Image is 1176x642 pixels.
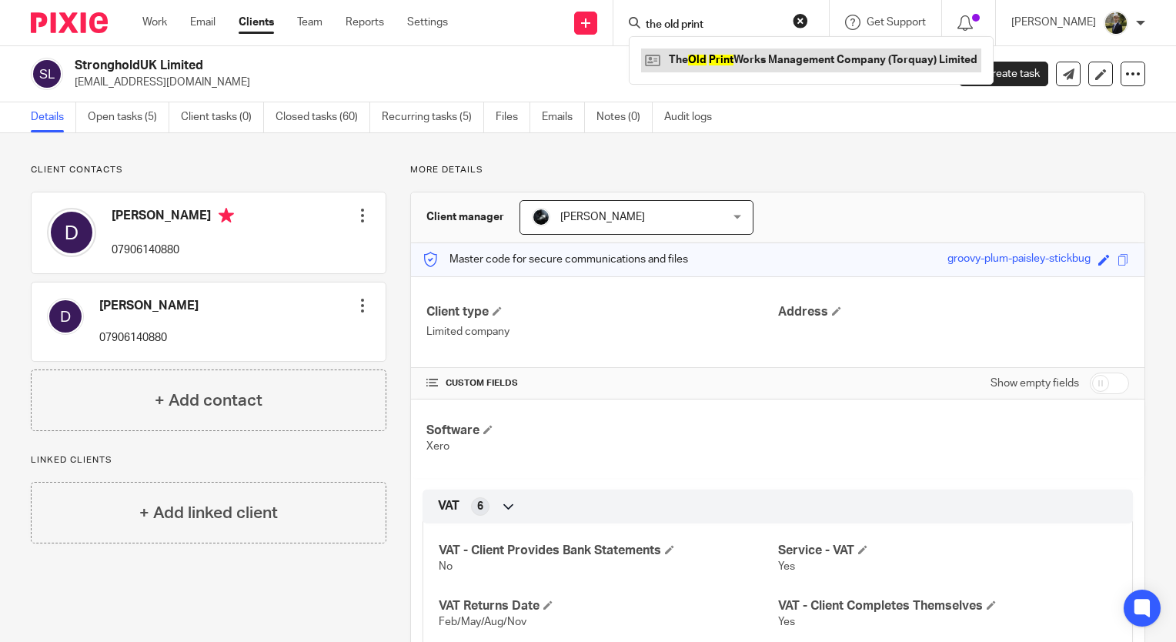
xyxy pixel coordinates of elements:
div: groovy-plum-paisley-stickbug [947,251,1091,269]
i: Primary [219,208,234,223]
a: Client tasks (0) [181,102,264,132]
a: Clients [239,15,274,30]
a: Recurring tasks (5) [382,102,484,132]
p: Linked clients [31,454,386,466]
p: 07906140880 [112,242,234,258]
h4: [PERSON_NAME] [112,208,234,227]
span: Feb/May/Aug/Nov [439,617,526,627]
span: Yes [778,617,795,627]
p: [PERSON_NAME] [1011,15,1096,30]
p: More details [410,164,1145,176]
h2: StrongholdUK Limited [75,58,763,74]
span: Get Support [867,17,926,28]
span: Yes [778,561,795,572]
p: Master code for secure communications and files [423,252,688,267]
img: svg%3E [47,298,84,335]
a: Emails [542,102,585,132]
h3: Client manager [426,209,504,225]
img: 1000002122.jpg [532,208,550,226]
p: Client contacts [31,164,386,176]
button: Clear [793,13,808,28]
a: Reports [346,15,384,30]
p: 07906140880 [99,330,199,346]
img: Pixie [31,12,108,33]
h4: Address [778,304,1129,320]
a: Email [190,15,215,30]
p: Limited company [426,324,777,339]
a: Work [142,15,167,30]
h4: CUSTOM FIELDS [426,377,777,390]
a: Notes (0) [596,102,653,132]
h4: VAT - Client Provides Bank Statements [439,543,777,559]
img: ACCOUNTING4EVERYTHING-9.jpg [1104,11,1128,35]
h4: VAT Returns Date [439,598,777,614]
span: VAT [438,498,459,514]
h4: Software [426,423,777,439]
span: Xero [426,441,449,452]
a: Team [297,15,322,30]
h4: Client type [426,304,777,320]
a: Audit logs [664,102,723,132]
a: Create task [959,62,1048,86]
a: Closed tasks (60) [276,102,370,132]
h4: + Add contact [155,389,262,413]
h4: VAT - Client Completes Themselves [778,598,1117,614]
span: No [439,561,453,572]
a: Details [31,102,76,132]
h4: Service - VAT [778,543,1117,559]
input: Search [644,18,783,32]
img: svg%3E [47,208,96,257]
a: Settings [407,15,448,30]
p: [EMAIL_ADDRESS][DOMAIN_NAME] [75,75,936,90]
span: [PERSON_NAME] [560,212,645,222]
h4: + Add linked client [139,501,278,525]
img: svg%3E [31,58,63,90]
a: Open tasks (5) [88,102,169,132]
h4: [PERSON_NAME] [99,298,199,314]
span: 6 [477,499,483,514]
a: Files [496,102,530,132]
label: Show empty fields [991,376,1079,391]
